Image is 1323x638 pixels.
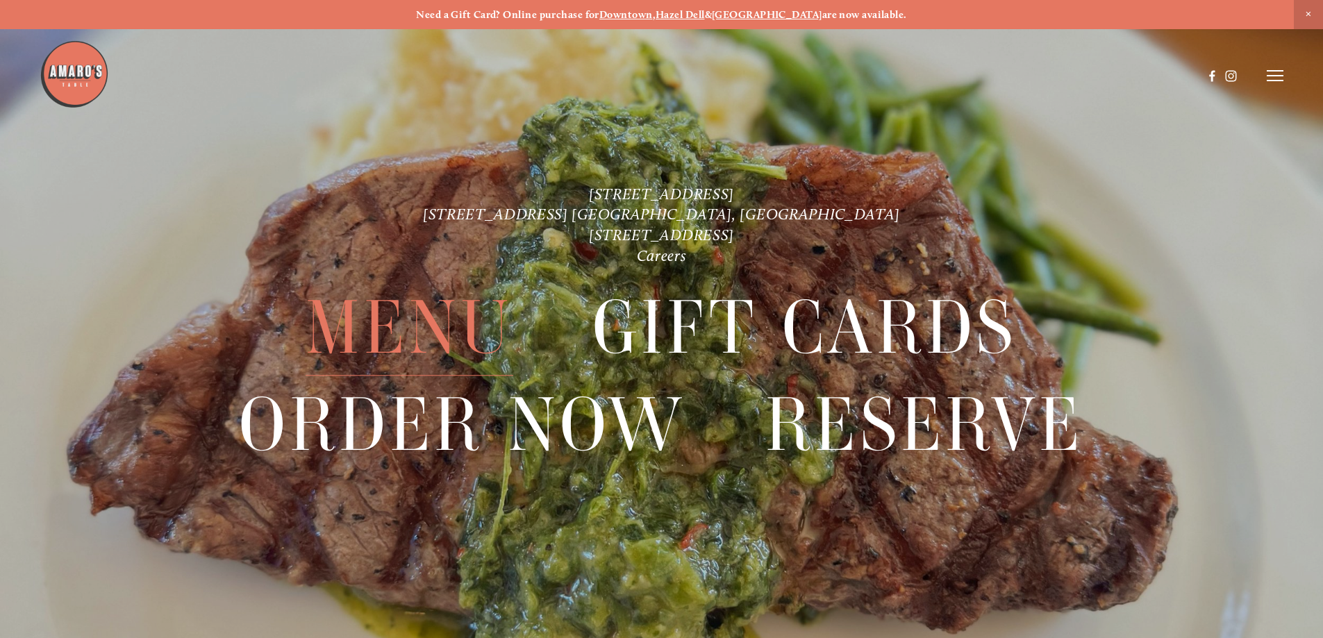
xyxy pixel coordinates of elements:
[239,377,685,473] span: Order Now
[765,377,1084,473] span: Reserve
[822,8,907,21] strong: are now available.
[599,8,653,21] a: Downtown
[592,280,1017,376] a: Gift Cards
[653,8,656,21] strong: ,
[423,205,900,224] a: [STREET_ADDRESS] [GEOGRAPHIC_DATA], [GEOGRAPHIC_DATA]
[765,377,1084,472] a: Reserve
[40,40,109,109] img: Amaro's Table
[589,185,734,203] a: [STREET_ADDRESS]
[306,280,513,376] a: Menu
[712,8,822,21] a: [GEOGRAPHIC_DATA]
[705,8,712,21] strong: &
[637,246,687,265] a: Careers
[416,8,599,21] strong: Need a Gift Card? Online purchase for
[589,226,734,244] a: [STREET_ADDRESS]
[656,8,705,21] a: Hazel Dell
[239,377,685,472] a: Order Now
